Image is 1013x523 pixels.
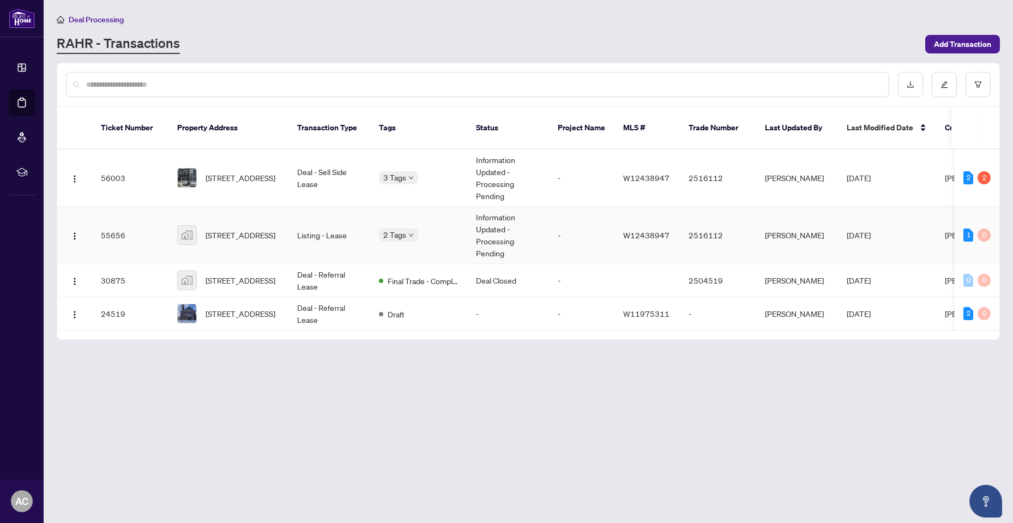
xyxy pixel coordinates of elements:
[467,149,549,207] td: Information Updated - Processing Pending
[847,122,913,134] span: Last Modified Date
[974,81,982,88] span: filter
[178,169,196,187] img: thumbnail-img
[15,494,28,509] span: AC
[847,275,871,285] span: [DATE]
[963,229,973,242] div: 1
[178,226,196,244] img: thumbnail-img
[66,226,83,244] button: Logo
[57,34,180,54] a: RAHR - Transactions
[408,175,414,181] span: down
[963,307,973,320] div: 2
[66,169,83,187] button: Logo
[288,264,370,297] td: Deal - Referral Lease
[936,107,1002,149] th: Created By
[940,81,948,88] span: edit
[978,307,991,320] div: 0
[549,264,614,297] td: -
[66,272,83,289] button: Logo
[945,230,1004,240] span: [PERSON_NAME]
[388,275,459,287] span: Final Trade - Completed
[388,308,405,320] span: Draft
[178,304,196,323] img: thumbnail-img
[206,274,275,286] span: [STREET_ADDRESS]
[92,207,168,264] td: 55656
[756,264,838,297] td: [PERSON_NAME]
[756,207,838,264] td: [PERSON_NAME]
[847,309,871,318] span: [DATE]
[934,35,991,53] span: Add Transaction
[756,107,838,149] th: Last Updated By
[847,173,871,183] span: [DATE]
[680,207,756,264] td: 2516112
[680,264,756,297] td: 2504519
[945,173,1004,183] span: [PERSON_NAME]
[9,8,35,28] img: logo
[756,297,838,330] td: [PERSON_NAME]
[92,149,168,207] td: 56003
[978,171,991,184] div: 2
[847,230,871,240] span: [DATE]
[549,297,614,330] td: -
[66,305,83,322] button: Logo
[756,149,838,207] td: [PERSON_NAME]
[467,207,549,264] td: Information Updated - Processing Pending
[898,72,923,97] button: download
[467,107,549,149] th: Status
[680,107,756,149] th: Trade Number
[70,175,79,183] img: Logo
[288,207,370,264] td: Listing - Lease
[467,264,549,297] td: Deal Closed
[932,72,957,97] button: edit
[206,172,275,184] span: [STREET_ADDRESS]
[383,229,406,241] span: 2 Tags
[969,485,1002,518] button: Open asap
[467,297,549,330] td: -
[623,173,670,183] span: W12438947
[966,72,991,97] button: filter
[978,274,991,287] div: 0
[963,274,973,287] div: 0
[57,16,64,23] span: home
[70,310,79,319] img: Logo
[680,149,756,207] td: 2516112
[838,107,936,149] th: Last Modified Date
[408,232,414,238] span: down
[168,107,288,149] th: Property Address
[614,107,680,149] th: MLS #
[70,277,79,286] img: Logo
[92,107,168,149] th: Ticket Number
[288,297,370,330] td: Deal - Referral Lease
[945,309,1004,318] span: [PERSON_NAME]
[70,232,79,241] img: Logo
[383,171,406,184] span: 3 Tags
[92,297,168,330] td: 24519
[963,171,973,184] div: 2
[206,229,275,241] span: [STREET_ADDRESS]
[92,264,168,297] td: 30875
[549,207,614,264] td: -
[623,309,670,318] span: W11975311
[370,107,467,149] th: Tags
[288,107,370,149] th: Transaction Type
[907,81,914,88] span: download
[549,149,614,207] td: -
[680,297,756,330] td: -
[549,107,614,149] th: Project Name
[978,229,991,242] div: 0
[945,275,1004,285] span: [PERSON_NAME]
[206,308,275,320] span: [STREET_ADDRESS]
[623,230,670,240] span: W12438947
[178,271,196,290] img: thumbnail-img
[69,15,124,25] span: Deal Processing
[925,35,1000,53] button: Add Transaction
[288,149,370,207] td: Deal - Sell Side Lease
